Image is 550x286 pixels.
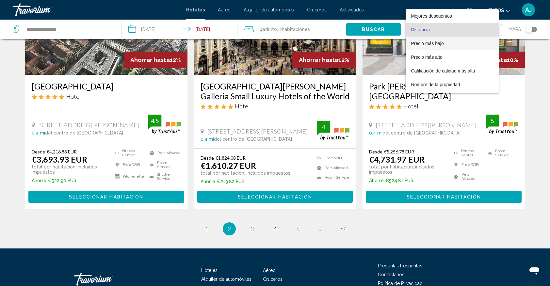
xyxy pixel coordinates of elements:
[411,82,460,87] font: Nombre de la propiedad
[411,41,444,46] font: Precio más bajo
[411,13,452,19] font: Mejores descuentos
[524,260,545,281] iframe: Botón para iniciar la ventana de mensajería
[406,9,498,93] div: Sort by
[411,68,475,73] font: Calificación de calidad más alta
[411,27,430,32] font: Distancia
[411,55,442,60] font: Precio más alto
